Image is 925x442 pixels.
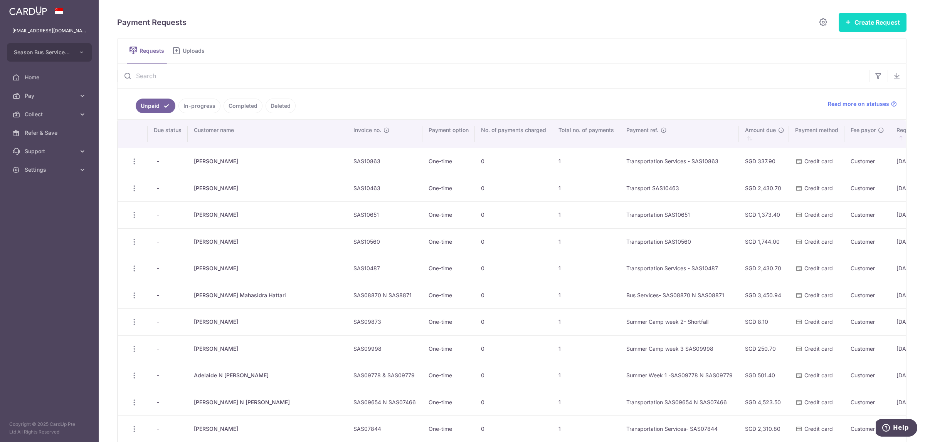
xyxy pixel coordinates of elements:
[876,419,917,438] iframe: Opens a widget where you can find more information
[475,201,552,228] td: 0
[188,282,347,309] td: [PERSON_NAME] Mahasidra Hattari
[851,345,875,352] span: Customer
[154,397,162,408] span: -
[804,399,833,405] span: Credit card
[475,308,552,335] td: 0
[620,120,739,148] th: Payment ref.
[552,148,620,175] td: 1
[851,185,875,191] span: Customer
[739,255,789,282] td: SGD 2,430.70
[475,228,552,255] td: 0
[148,120,188,148] th: Due status
[552,335,620,362] td: 1
[851,211,875,218] span: Customer
[620,362,739,389] td: Summer Week 1 -SAS09778 N SAS09779
[136,99,175,113] a: Unpaid
[552,282,620,309] td: 1
[804,345,833,352] span: Credit card
[739,148,789,175] td: SGD 337.90
[183,47,210,55] span: Uploads
[347,389,422,416] td: SAS09654 N SAS07466
[851,399,875,405] span: Customer
[347,120,422,148] th: Invoice no.
[739,282,789,309] td: SGD 3,450.94
[347,308,422,335] td: SAS09873
[552,362,620,389] td: 1
[475,255,552,282] td: 0
[188,255,347,282] td: [PERSON_NAME]
[154,263,162,274] span: -
[422,282,475,309] td: One-time
[851,425,875,432] span: Customer
[828,100,889,108] span: Read more on statuses
[804,265,833,271] span: Credit card
[804,425,833,432] span: Credit card
[154,183,162,194] span: -
[347,282,422,309] td: SAS08870 N SAS8871
[475,389,552,416] td: 0
[154,290,162,301] span: -
[188,148,347,175] td: [PERSON_NAME]
[804,211,833,218] span: Credit card
[188,201,347,228] td: [PERSON_NAME]
[475,335,552,362] td: 0
[422,201,475,228] td: One-time
[188,362,347,389] td: Adelaide N [PERSON_NAME]
[25,74,76,81] span: Home
[789,120,844,148] th: Payment method
[620,255,739,282] td: Transportation Services - SAS10487
[154,209,162,220] span: -
[552,175,620,202] td: 1
[851,265,875,271] span: Customer
[353,126,381,134] span: Invoice no.
[620,175,739,202] td: Transport SAS10463
[117,16,187,28] h5: Payment Requests
[475,120,552,148] th: No. of payments charged
[620,201,739,228] td: Transportation SAS10651
[558,126,614,134] span: Total no. of payments
[804,158,833,164] span: Credit card
[804,318,833,325] span: Credit card
[739,308,789,335] td: SGD 8.10
[739,120,789,148] th: Amount due : activate to sort column ascending
[347,148,422,175] td: SAS10863
[620,308,739,335] td: Summer Camp week 2- Shortfall
[154,156,162,167] span: -
[188,228,347,255] td: [PERSON_NAME]
[552,228,620,255] td: 1
[851,238,875,245] span: Customer
[475,148,552,175] td: 0
[739,228,789,255] td: SGD 1,744.00
[422,148,475,175] td: One-time
[25,166,76,174] span: Settings
[804,372,833,378] span: Credit card
[844,120,890,148] th: Fee payor
[481,126,546,134] span: No. of payments charged
[620,282,739,309] td: Bus Services- SAS08870 N SAS08871
[739,389,789,416] td: SGD 4,523.50
[188,175,347,202] td: [PERSON_NAME]
[851,158,875,164] span: Customer
[422,362,475,389] td: One-time
[839,13,906,32] button: Create Request
[552,201,620,228] td: 1
[422,335,475,362] td: One-time
[422,175,475,202] td: One-time
[422,389,475,416] td: One-time
[188,308,347,335] td: [PERSON_NAME]
[17,5,33,12] span: Help
[170,39,210,63] a: Uploads
[7,43,92,62] button: Season Bus Services Co Pte Ltd-SAS
[422,255,475,282] td: One-time
[25,110,76,118] span: Collect
[347,362,422,389] td: SAS09778 & SAS09779
[552,308,620,335] td: 1
[347,255,422,282] td: SAS10487
[620,335,739,362] td: Summer Camp week 3 SAS09998
[154,316,162,327] span: -
[804,185,833,191] span: Credit card
[9,6,47,15] img: CardUp
[178,99,220,113] a: In-progress
[828,100,897,108] a: Read more on statuses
